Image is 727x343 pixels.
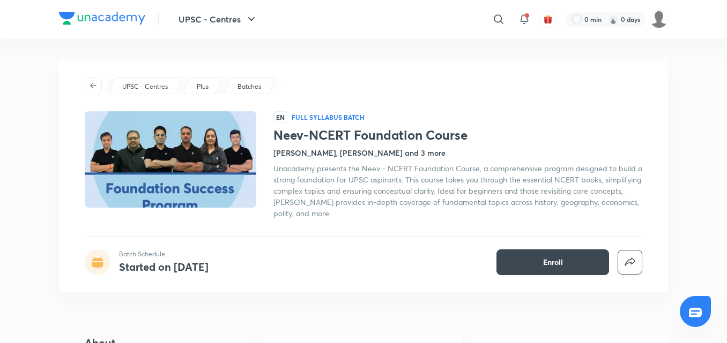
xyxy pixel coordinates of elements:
[59,12,145,27] a: Company Logo
[292,113,365,121] p: Full Syllabus Batch
[122,82,168,92] p: UPSC - Centres
[543,257,563,268] span: Enroll
[273,127,642,143] h1: Neev-NCERT Foundation Course
[236,82,263,92] a: Batches
[121,82,170,92] a: UPSC - Centres
[83,110,258,209] img: Thumbnail
[543,14,553,24] img: avatar
[119,260,209,274] h4: Started on [DATE]
[119,249,209,259] p: Batch Schedule
[197,82,209,92] p: Plus
[273,111,287,123] span: EN
[195,82,211,92] a: Plus
[273,147,446,158] h4: [PERSON_NAME], [PERSON_NAME] and 3 more
[172,9,264,30] button: UPSC - Centres
[59,12,145,25] img: Company Logo
[496,249,609,275] button: Enroll
[238,82,261,92] p: Batches
[650,10,668,28] img: Abhijeet Srivastav
[273,163,642,218] span: Unacademy presents the Neev - NCERT Foundation Course, a comprehensive program designed to build ...
[608,14,619,25] img: streak
[539,11,557,28] button: avatar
